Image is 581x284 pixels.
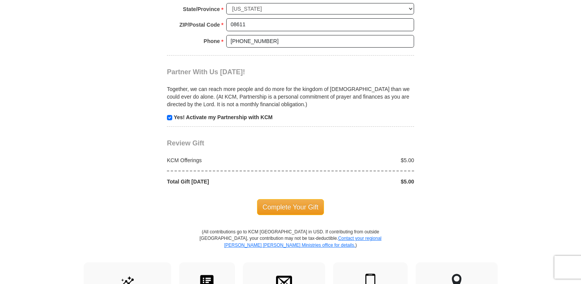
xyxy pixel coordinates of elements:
[174,114,273,120] strong: Yes! Activate my Partnership with KCM
[167,85,414,108] p: Together, we can reach more people and do more for the kingdom of [DEMOGRAPHIC_DATA] than we coul...
[179,19,220,30] strong: ZIP/Postal Code
[183,4,220,14] strong: State/Province
[257,199,324,215] span: Complete Your Gift
[290,156,418,164] div: $5.00
[163,178,291,185] div: Total Gift [DATE]
[204,36,220,46] strong: Phone
[290,178,418,185] div: $5.00
[167,139,204,147] span: Review Gift
[163,156,291,164] div: KCM Offerings
[224,236,381,247] a: Contact your regional [PERSON_NAME] [PERSON_NAME] Ministries office for details.
[167,68,245,76] span: Partner With Us [DATE]!
[199,229,382,262] p: (All contributions go to KCM [GEOGRAPHIC_DATA] in USD. If contributing from outside [GEOGRAPHIC_D...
